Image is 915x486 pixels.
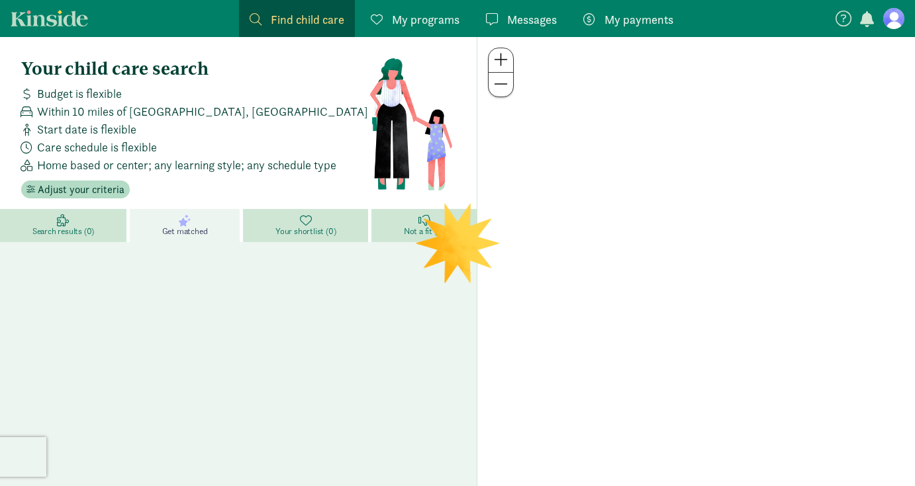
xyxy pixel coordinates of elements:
span: Not a fit (0) [404,226,444,237]
span: Your shortlist (0) [275,226,336,237]
a: Not a fit (0) [371,209,477,242]
span: Within 10 miles of [GEOGRAPHIC_DATA], [GEOGRAPHIC_DATA] [37,102,368,120]
a: Get matched [130,209,243,242]
span: Start date is flexible [37,120,136,138]
span: Messages [507,11,557,28]
a: Your shortlist (0) [243,209,371,242]
span: Budget is flexible [37,85,122,102]
span: My programs [392,11,459,28]
span: Home based or center; any learning style; any schedule type [37,156,336,174]
a: Kinside [11,10,88,26]
button: Adjust your criteria [21,181,130,199]
span: Search results (0) [32,226,94,237]
span: Care schedule is flexible [37,138,157,156]
h4: Your child care search [21,58,369,79]
span: Adjust your criteria [38,182,124,198]
span: Get matched [162,226,208,237]
span: Find child care [271,11,344,28]
span: My payments [604,11,673,28]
